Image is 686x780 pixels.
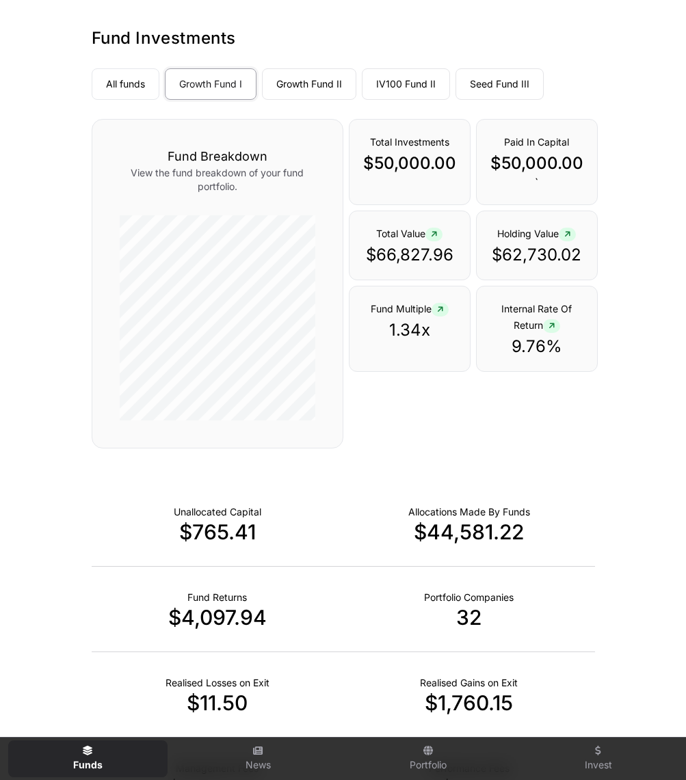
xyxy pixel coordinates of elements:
[376,228,443,239] span: Total Value
[92,690,343,715] p: $11.50
[166,676,269,690] p: Net Realised on Negative Exits
[476,119,598,205] div: `
[363,152,456,174] p: $50,000.00
[497,228,576,239] span: Holding Value
[349,740,508,777] a: Portfolio
[343,605,595,630] p: 32
[490,152,583,174] p: $50,000.00
[362,68,450,100] a: IV100 Fund II
[504,136,569,148] span: Paid In Capital
[490,244,583,266] p: $62,730.02
[92,520,343,544] p: $765.41
[8,740,168,777] a: Funds
[120,147,315,166] h3: Fund Breakdown
[456,68,544,100] a: Seed Fund III
[92,605,343,630] p: $4,097.94
[120,166,315,193] p: View the fund breakdown of your fund portfolio.
[179,740,338,777] a: News
[490,336,583,358] p: 9.76%
[518,740,678,777] a: Invest
[363,319,456,341] p: 1.34x
[343,520,595,544] p: $44,581.22
[343,690,595,715] p: $1,760.15
[420,676,518,690] p: Net Realised on Positive Exits
[165,68,256,100] a: Growth Fund I
[370,136,449,148] span: Total Investments
[92,68,159,100] a: All funds
[371,303,449,314] span: Fund Multiple
[408,505,530,519] p: Capital Deployed Into Companies
[174,505,261,519] p: Cash not yet allocated
[363,244,456,266] p: $66,827.96
[187,591,247,604] p: Realised Returns from Funds
[92,27,595,49] h1: Fund Investments
[618,714,686,780] iframe: Chat Widget
[501,303,572,331] span: Internal Rate Of Return
[262,68,356,100] a: Growth Fund II
[424,591,514,604] p: Number of Companies Deployed Into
